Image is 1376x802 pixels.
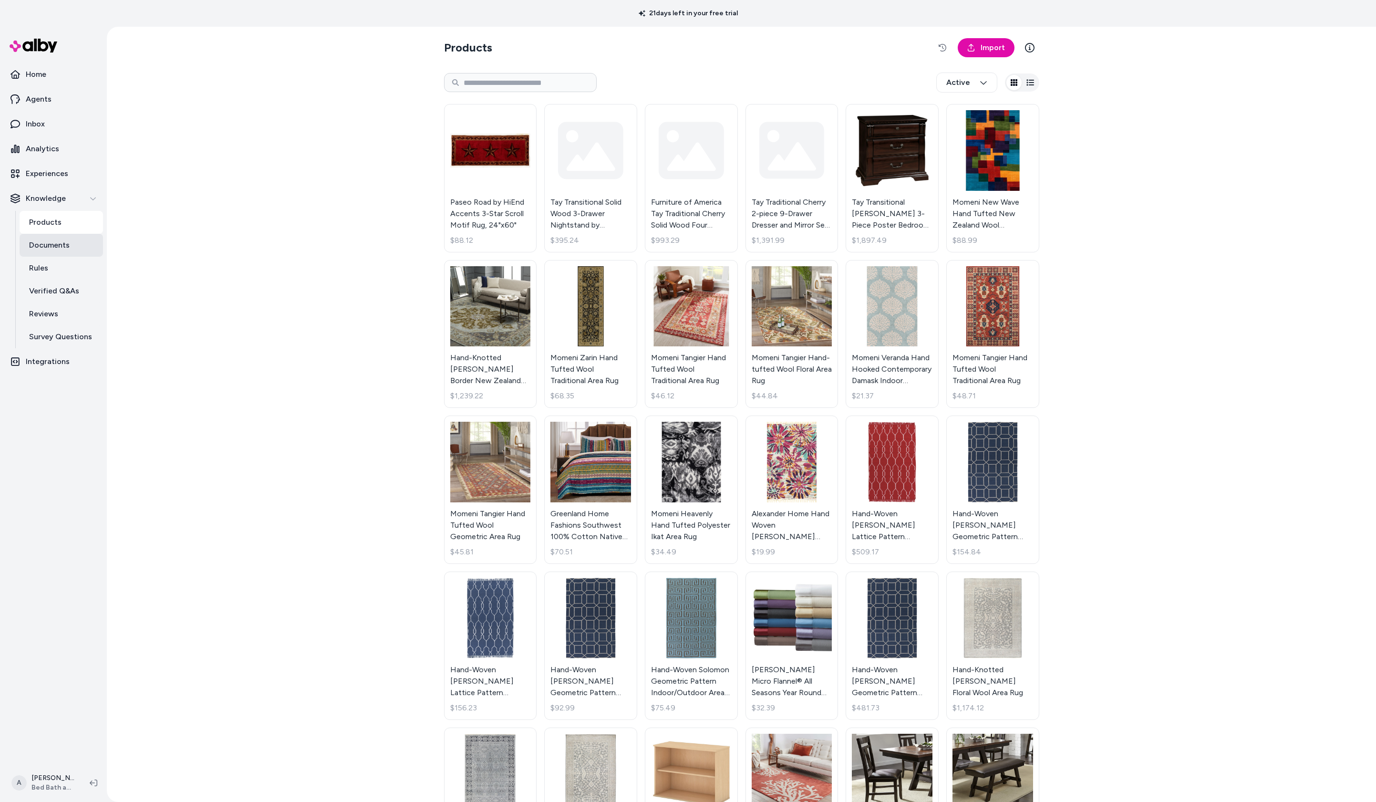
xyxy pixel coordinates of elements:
[20,257,103,280] a: Rules
[26,69,46,80] p: Home
[946,572,1039,720] a: Hand-Knotted Whitford Floral Wool Area RugHand-Knotted [PERSON_NAME] Floral Wool Area Rug$1,174.12
[31,773,74,783] p: [PERSON_NAME]
[29,285,79,297] p: Verified Q&As
[745,416,838,564] a: Alexander Home Hand Woven Maria Cotton Daisy RugAlexander Home Hand Woven [PERSON_NAME] [PERSON_N...
[26,193,66,204] p: Knowledge
[936,73,997,93] button: Active
[846,572,939,720] a: Hand-Woven Rodolfo Geometric Pattern Indoor/Outdoor Area RugHand-Woven [PERSON_NAME] Geometric Pa...
[29,308,58,320] p: Reviews
[20,302,103,325] a: Reviews
[20,234,103,257] a: Documents
[745,260,838,408] a: Momeni Tangier Hand-tufted Wool Floral Area RugMomeni Tangier Hand-tufted Wool Floral Area Rug$44.84
[20,325,103,348] a: Survey Questions
[4,137,103,160] a: Analytics
[946,104,1039,252] a: Momeni New Wave Hand Tufted New Zealand Wool Contemporary Geometric Area Rug.Momeni New Wave Hand...
[544,572,637,720] a: Hand-Woven Rodolfo Geometric Pattern Indoor/Outdoor Area RugHand-Woven [PERSON_NAME] Geometric Pa...
[645,260,738,408] a: Momeni Tangier Hand Tufted Wool Traditional Area RugMomeni Tangier Hand Tufted Wool Traditional A...
[645,104,738,252] a: Furniture of America Tay Traditional Cherry Solid Wood Four Poster Bed$993.29
[981,42,1005,53] span: Import
[846,416,939,564] a: Hand-Woven Terrell Lattice Pattern Indoor/Outdoor Area Rug (9' x 13')Hand-Woven [PERSON_NAME] Lat...
[544,260,637,408] a: Momeni Zarin Hand Tufted Wool Traditional Area RugMomeni Zarin Hand Tufted Wool Traditional Area ...
[745,104,838,252] a: Tay Traditional Cherry 2-piece 9-Drawer Dresser and Mirror Set by Furniture of America$1,391.99
[31,783,74,792] span: Bed Bath and Beyond
[544,416,637,564] a: Greenland Home Fashions Southwest 100% Cotton Native Motif Reversible Quilt SetGreenland Home Fas...
[20,280,103,302] a: Verified Q&As
[544,104,637,252] a: Tay Transitional Solid Wood 3-Drawer Nightstand by Furniture of America$395.24
[20,211,103,234] a: Products
[4,113,103,135] a: Inbox
[26,94,52,105] p: Agents
[4,63,103,86] a: Home
[29,217,62,228] p: Products
[4,162,103,185] a: Experiences
[645,416,738,564] a: Momeni Heavenly Hand Tufted Polyester Ikat Area RugMomeni Heavenly Hand Tufted Polyester Ikat Are...
[645,572,738,720] a: Hand-Woven Solomon Geometric Pattern Indoor/Outdoor Area RugHand-Woven Solomon Geometric Pattern ...
[444,40,492,55] h2: Products
[29,331,92,343] p: Survey Questions
[26,356,70,367] p: Integrations
[26,143,59,155] p: Analytics
[846,260,939,408] a: Momeni Veranda Hand Hooked Contemporary Damask Indoor Outdoor RugMomeni Veranda Hand Hooked Conte...
[444,416,537,564] a: Momeni Tangier Hand Tufted Wool Geometric Area RugMomeni Tangier Hand Tufted Wool Geometric Area ...
[444,260,537,408] a: Hand-Knotted Tim Border New Zealand Wool Area RugHand-Knotted [PERSON_NAME] Border New Zealand Wo...
[29,240,70,251] p: Documents
[745,572,838,720] a: Shavel Micro Flannel® All Seasons Year Round Sheet Blanket[PERSON_NAME] Micro Flannel® All Season...
[6,768,82,798] button: A[PERSON_NAME]Bed Bath and Beyond
[26,118,45,130] p: Inbox
[958,38,1014,57] a: Import
[11,775,27,791] span: A
[846,104,939,252] a: Tay Transitional Cherry Wood 3-Piece Poster Bedroom Set by Furniture of AmericaTay Transitional [...
[946,260,1039,408] a: Momeni Tangier Hand Tufted Wool Traditional Area RugMomeni Tangier Hand Tufted Wool Traditional A...
[4,350,103,373] a: Integrations
[444,572,537,720] a: Hand-Woven Terrell Lattice Pattern Indoor/Outdoor Area RugHand-Woven [PERSON_NAME] Lattice Patter...
[4,187,103,210] button: Knowledge
[633,9,744,18] p: 21 days left in your free trial
[4,88,103,111] a: Agents
[10,39,57,52] img: alby Logo
[26,168,68,179] p: Experiences
[444,104,537,252] a: Paseo Road by HiEnd Accents 3-Star Scroll Motif Rug, 24"x60"Paseo Road by HiEnd Accents 3-Star Sc...
[946,416,1039,564] a: Hand-Woven Rodolfo Geometric Pattern Indoor/Outdoor Area RugHand-Woven [PERSON_NAME] Geometric Pa...
[29,262,48,274] p: Rules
